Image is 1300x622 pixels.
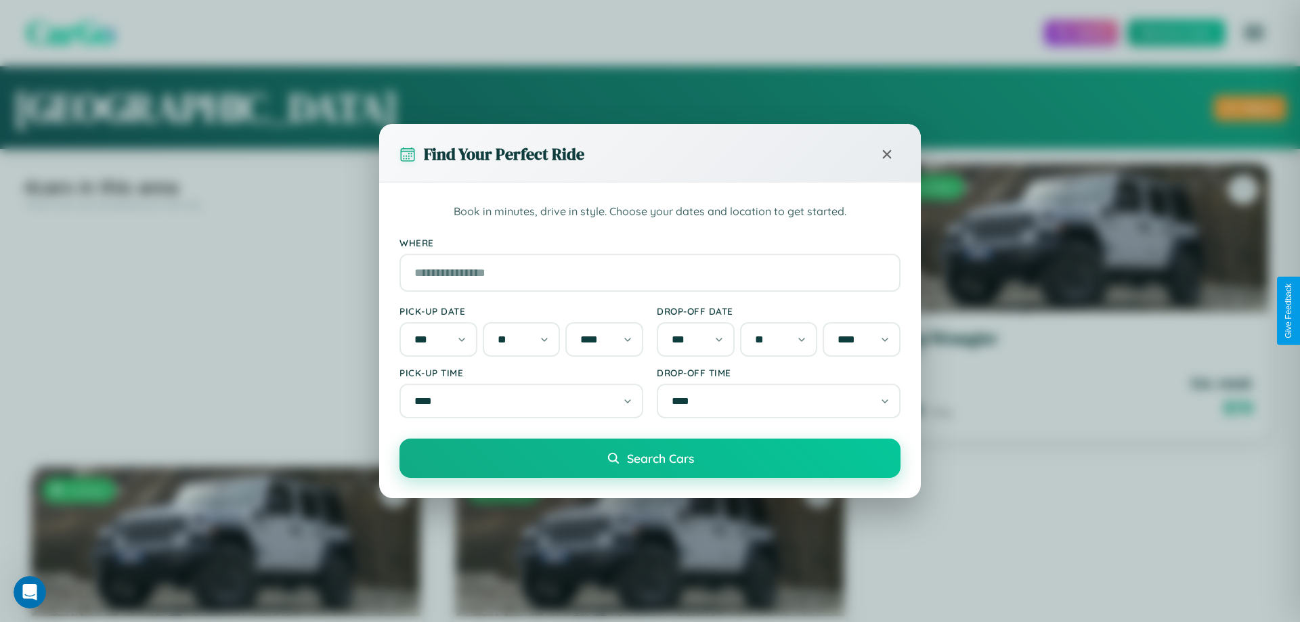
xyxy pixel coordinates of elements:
h3: Find Your Perfect Ride [424,143,584,165]
label: Pick-up Time [399,367,643,378]
p: Book in minutes, drive in style. Choose your dates and location to get started. [399,203,901,221]
label: Drop-off Date [657,305,901,317]
label: Drop-off Time [657,367,901,378]
label: Where [399,237,901,248]
button: Search Cars [399,439,901,478]
label: Pick-up Date [399,305,643,317]
span: Search Cars [627,451,694,466]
